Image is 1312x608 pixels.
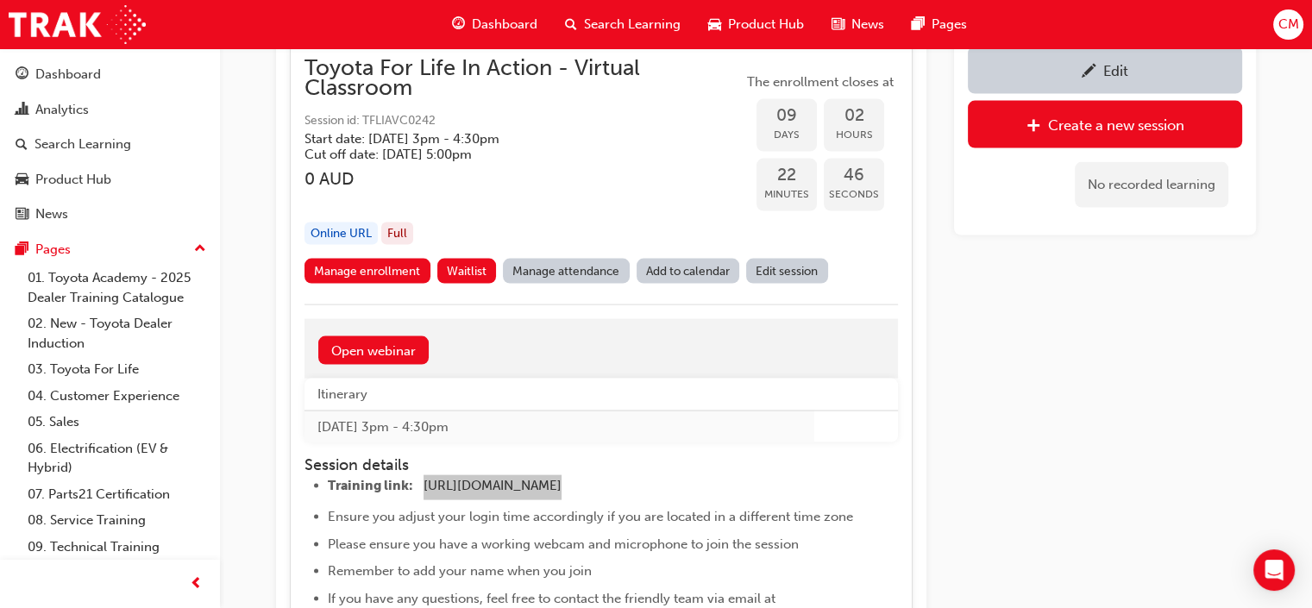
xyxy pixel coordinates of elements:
span: Hours [824,125,884,145]
a: News [7,198,213,230]
a: 07. Parts21 Certification [21,481,213,508]
span: Days [756,125,817,145]
div: Edit [1103,62,1128,79]
span: Pages [932,15,967,34]
span: CM [1277,15,1298,34]
a: 05. Sales [21,409,213,436]
span: guage-icon [16,67,28,83]
a: Edit [968,47,1242,94]
a: Add to calendar [637,259,740,284]
a: Search Learning [7,128,213,160]
span: pages-icon [16,242,28,258]
h5: Start date: [DATE] 3pm - 4:30pm [304,131,715,147]
span: guage-icon [452,14,465,35]
button: Pages [7,234,213,266]
a: Create a new session [968,101,1242,148]
span: If you have any questions, feel free to contact the friendly team via email at [328,591,775,606]
h3: 0 AUD [304,169,743,189]
a: pages-iconPages [898,7,981,42]
span: Waitlist [447,264,487,279]
span: car-icon [708,14,721,35]
a: guage-iconDashboard [438,7,551,42]
span: news-icon [16,207,28,223]
div: Product Hub [35,170,111,190]
a: news-iconNews [818,7,898,42]
a: search-iconSearch Learning [551,7,694,42]
div: Create a new session [1048,116,1184,134]
a: [URL][DOMAIN_NAME] [424,478,562,493]
span: car-icon [16,172,28,188]
button: Waitlist [437,259,497,284]
span: Remember to add your name when you join [328,563,592,579]
div: Analytics [35,100,89,120]
div: Open Intercom Messenger [1253,549,1295,591]
span: 46 [824,166,884,185]
a: 06. Electrification (EV & Hybrid) [21,436,213,481]
a: Manage enrollment [304,259,430,284]
div: Full [381,223,413,246]
button: CM [1273,9,1303,40]
span: Please ensure you have a working webcam and microphone to join the session [328,536,799,552]
span: news-icon [832,14,844,35]
a: Dashboard [7,59,213,91]
a: Edit session [746,259,828,284]
a: 08. Service Training [21,507,213,534]
span: News [851,15,884,34]
span: Session id: TFLIAVC0242 [304,111,743,131]
a: car-iconProduct Hub [694,7,818,42]
button: Toyota For Life In Action - Virtual ClassroomSession id: TFLIAVC0242Start date: [DATE] 3pm - 4:30... [304,59,898,291]
span: 09 [756,106,817,126]
span: Search Learning [584,15,681,34]
div: Online URL [304,223,378,246]
a: 03. Toyota For Life [21,356,213,383]
a: Open webinar [318,336,429,365]
span: Toyota For Life In Action - Virtual Classroom [304,59,743,97]
span: 22 [756,166,817,185]
span: pages-icon [912,14,925,35]
span: prev-icon [190,574,203,595]
span: search-icon [16,137,28,153]
span: plus-icon [1026,118,1041,135]
div: News [35,204,68,224]
h5: Cut off date: [DATE] 5:00pm [304,147,715,162]
div: No recorded learning [1075,162,1228,208]
span: pencil-icon [1082,64,1096,81]
div: Pages [35,240,71,260]
a: Manage attendance [503,259,630,284]
span: Ensure you adjust your login time accordingly if you are located in a different time zone [328,509,853,524]
td: [DATE] 3pm - 4:30pm [304,411,814,442]
span: chart-icon [16,103,28,118]
span: The enrollment closes at [743,72,898,92]
h4: Session details [304,456,865,475]
span: Seconds [824,185,884,204]
img: Trak [9,5,146,44]
span: Training link: [328,478,413,493]
a: 04. Customer Experience [21,383,213,410]
div: Search Learning [35,135,131,154]
a: Product Hub [7,164,213,196]
span: search-icon [565,14,577,35]
span: Dashboard [472,15,537,34]
a: 01. Toyota Academy - 2025 Dealer Training Catalogue [21,265,213,310]
div: Dashboard [35,65,101,85]
a: 09. Technical Training [21,534,213,561]
button: DashboardAnalyticsSearch LearningProduct HubNews [7,55,213,234]
th: Itinerary [304,379,814,411]
span: 02 [824,106,884,126]
span: Minutes [756,185,817,204]
a: 02. New - Toyota Dealer Induction [21,310,213,356]
span: Product Hub [728,15,804,34]
a: Analytics [7,94,213,126]
span: up-icon [194,238,206,260]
